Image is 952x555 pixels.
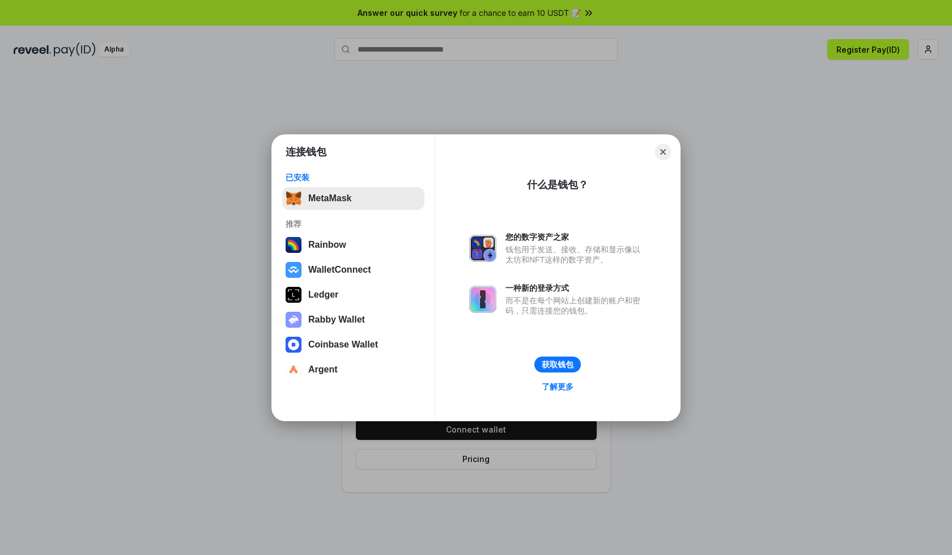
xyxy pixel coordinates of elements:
[286,145,326,159] h1: 连接钱包
[527,178,588,192] div: 什么是钱包？
[282,308,424,331] button: Rabby Wallet
[286,287,301,303] img: svg+xml,%3Csvg%20xmlns%3D%22http%3A%2F%2Fwww.w3.org%2F2000%2Fsvg%22%20width%3D%2228%22%20height%3...
[286,337,301,353] img: svg+xml,%3Csvg%20width%3D%2228%22%20height%3D%2228%22%20viewBox%3D%220%200%2028%2028%22%20fill%3D...
[282,283,424,306] button: Ledger
[286,262,301,278] img: svg+xml,%3Csvg%20width%3D%2228%22%20height%3D%2228%22%20viewBox%3D%220%200%2028%2028%22%20fill%3D...
[286,362,301,378] img: svg+xml,%3Csvg%20width%3D%2228%22%20height%3D%2228%22%20viewBox%3D%220%200%2028%2028%22%20fill%3D...
[655,144,671,160] button: Close
[534,357,581,372] button: 获取钱包
[282,358,424,381] button: Argent
[282,259,424,281] button: WalletConnect
[308,240,346,250] div: Rainbow
[286,190,301,206] img: svg+xml,%3Csvg%20fill%3D%22none%22%20height%3D%2233%22%20viewBox%3D%220%200%2035%2033%22%20width%...
[505,295,646,316] div: 而不是在每个网站上创建新的账户和密码，只需连接您的钱包。
[308,365,338,375] div: Argent
[282,187,424,210] button: MetaMask
[308,340,378,350] div: Coinbase Wallet
[286,172,421,183] div: 已安装
[469,235,496,262] img: svg+xml,%3Csvg%20xmlns%3D%22http%3A%2F%2Fwww.w3.org%2F2000%2Fsvg%22%20fill%3D%22none%22%20viewBox...
[505,232,646,242] div: 您的数字资产之家
[286,312,301,328] img: svg+xml,%3Csvg%20xmlns%3D%22http%3A%2F%2Fwww.w3.org%2F2000%2Fsvg%22%20fill%3D%22none%22%20viewBox...
[308,193,351,204] div: MetaMask
[505,244,646,265] div: 钱包用于发送、接收、存储和显示像以太坊和NFT这样的数字资产。
[535,379,580,394] a: 了解更多
[542,359,573,370] div: 获取钱包
[282,333,424,356] button: Coinbase Wallet
[505,283,646,293] div: 一种新的登录方式
[542,382,573,392] div: 了解更多
[469,286,496,313] img: svg+xml,%3Csvg%20xmlns%3D%22http%3A%2F%2Fwww.w3.org%2F2000%2Fsvg%22%20fill%3D%22none%22%20viewBox...
[286,219,421,229] div: 推荐
[308,290,338,300] div: Ledger
[286,237,301,253] img: svg+xml,%3Csvg%20width%3D%22120%22%20height%3D%22120%22%20viewBox%3D%220%200%20120%20120%22%20fil...
[308,315,365,325] div: Rabby Wallet
[282,234,424,256] button: Rainbow
[308,265,371,275] div: WalletConnect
